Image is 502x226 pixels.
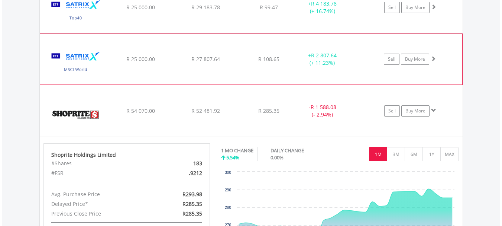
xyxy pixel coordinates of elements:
span: R 27 807.64 [191,55,220,63]
div: Delayed Price* [46,199,154,209]
span: R 25 000.00 [126,4,155,11]
a: Sell [384,2,400,13]
div: .9212 [153,168,207,178]
span: 5.54% [226,154,239,161]
button: MAX [440,147,459,161]
a: Buy More [401,105,430,117]
span: R 29 183.78 [191,4,220,11]
span: R 285.35 [258,107,279,114]
div: 1 MO CHANGE [221,147,253,154]
text: 290 [225,188,231,192]
button: 6M [405,147,423,161]
span: R 25 000.00 [126,55,155,63]
span: R 1 588.08 [311,104,336,111]
img: EQU.ZA.STXWDM.png [44,43,108,83]
span: R 52 481.92 [191,107,220,114]
div: Avg. Purchase Price [46,190,154,199]
button: 1Y [422,147,441,161]
span: R 54 070.00 [126,107,155,114]
div: DAILY CHANGE [271,147,330,154]
span: R 2 807.64 [311,52,337,59]
text: 300 [225,171,231,175]
text: 280 [225,206,231,210]
button: 3M [387,147,405,161]
span: R 99.47 [260,4,278,11]
div: - (- 2.94%) [295,104,351,118]
button: 1M [369,147,387,161]
a: Buy More [401,2,430,13]
div: #FSR [46,168,154,178]
div: Previous Close Price [46,209,154,219]
span: 0.00% [271,154,284,161]
span: R 108.65 [258,55,279,63]
a: Sell [384,105,400,117]
span: R285.35 [182,210,202,217]
div: #Shares [46,159,154,168]
a: Buy More [401,54,429,65]
div: 183 [153,159,207,168]
a: Sell [384,54,399,65]
span: R293.98 [182,191,202,198]
div: Shoprite Holdings Limited [51,151,202,159]
div: + (+ 11.23%) [294,52,350,67]
img: EQU.ZA.SHP.png [43,95,107,135]
span: R285.35 [182,200,202,207]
